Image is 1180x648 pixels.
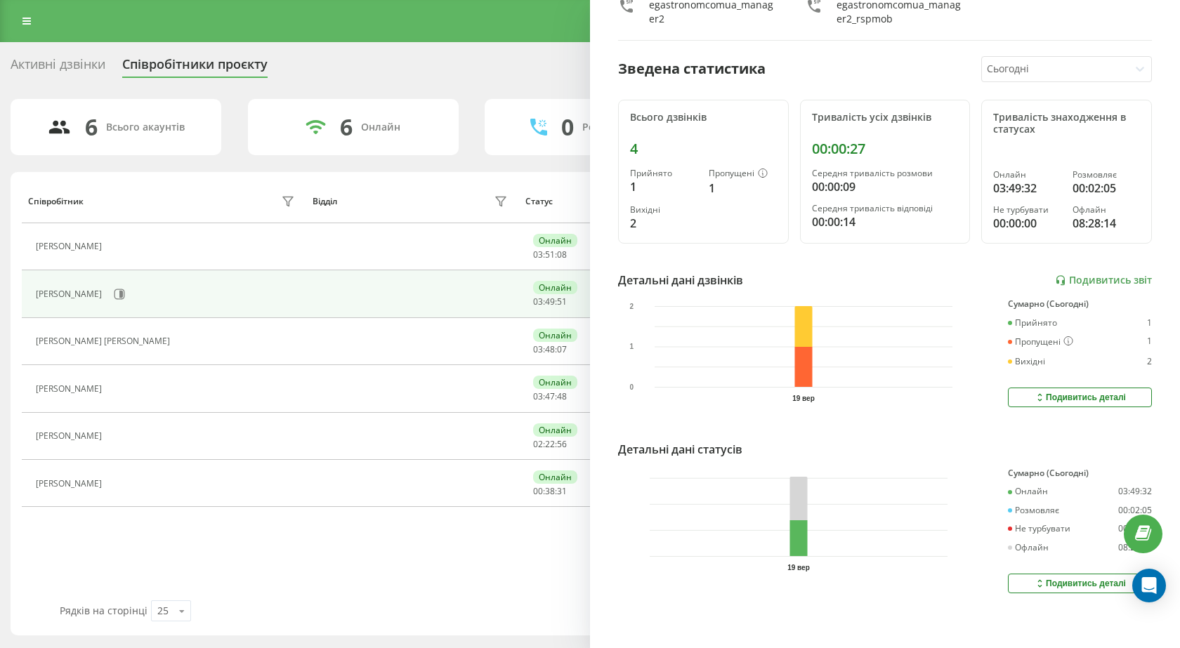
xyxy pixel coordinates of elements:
span: 00 [533,485,543,497]
div: 00:00:09 [812,178,959,195]
span: 31 [557,485,567,497]
text: 1 [629,343,634,351]
span: 03 [533,249,543,260]
span: 51 [545,249,555,260]
div: 4 [630,140,777,157]
div: 08:28:14 [1118,543,1152,553]
span: 03 [533,296,543,308]
span: 07 [557,343,567,355]
div: Статус [525,197,553,206]
div: 6 [340,114,353,140]
div: 03:49:32 [1118,487,1152,496]
a: Подивитись звіт [1055,275,1152,286]
div: [PERSON_NAME] [36,384,105,394]
text: 19 вер [792,395,815,402]
div: Open Intercom Messenger [1132,569,1166,602]
div: 1 [630,178,697,195]
div: : : [533,487,567,496]
div: Вихідні [630,205,697,215]
div: 2 [1147,357,1152,366]
span: Рядків на сторінці [60,604,147,617]
span: 08 [557,249,567,260]
span: 03 [533,390,543,402]
div: : : [533,297,567,307]
div: Прийнято [630,168,697,178]
div: 00:02:05 [1118,505,1152,515]
div: Не турбувати [1008,524,1070,534]
span: 22 [545,438,555,450]
div: Онлайн [533,281,577,294]
span: 48 [557,390,567,402]
span: 51 [557,296,567,308]
div: Сумарно (Сьогодні) [1008,468,1152,478]
div: Активні дзвінки [11,57,105,79]
div: Онлайн [361,121,400,133]
div: Онлайн [993,170,1061,180]
div: : : [533,250,567,260]
div: Співробітники проєкту [122,57,268,79]
div: Подивитись деталі [1034,578,1126,589]
span: 02 [533,438,543,450]
div: Розмовляє [1008,505,1059,515]
div: 00:00:14 [812,213,959,230]
div: 00:00:00 [1118,524,1152,534]
span: 47 [545,390,555,402]
div: Онлайн [533,329,577,342]
div: 1 [1147,336,1152,348]
div: [PERSON_NAME] [36,242,105,251]
div: Сумарно (Сьогодні) [1008,299,1152,309]
div: Онлайн [533,234,577,247]
div: Всього дзвінків [630,112,777,124]
div: Тривалість знаходження в статусах [993,112,1140,135]
div: Подивитись деталі [1034,392,1126,403]
div: Пропущені [709,168,776,180]
div: Онлайн [533,376,577,389]
div: Детальні дані статусів [618,441,742,458]
div: 00:00:27 [812,140,959,157]
div: Розмовляє [1073,170,1140,180]
div: 00:02:05 [1073,180,1140,197]
div: Вихідні [1008,357,1045,366]
div: 00:00:00 [993,215,1061,232]
div: Розмовляють [582,121,650,133]
text: 19 вер [787,564,810,571]
div: Детальні дані дзвінків [618,272,743,289]
div: 25 [157,604,169,618]
div: Відділ [313,197,337,206]
div: [PERSON_NAME] [36,289,105,299]
div: 08:28:14 [1073,215,1140,232]
div: 2 [630,215,697,232]
text: 0 [629,383,634,391]
div: [PERSON_NAME] [36,431,105,441]
div: Прийнято [1008,318,1057,328]
div: Середня тривалість розмови [812,168,959,178]
span: 38 [545,485,555,497]
div: Онлайн [533,470,577,484]
div: 1 [709,180,776,197]
div: Співробітник [28,197,84,206]
div: Середня тривалість відповіді [812,204,959,213]
div: : : [533,392,567,402]
text: 2 [629,303,634,310]
div: [PERSON_NAME] [36,479,105,489]
div: [PERSON_NAME] [PERSON_NAME] [36,336,173,346]
span: 56 [557,438,567,450]
div: Пропущені [1008,336,1073,348]
button: Подивитись деталі [1008,388,1152,407]
div: Зведена статистика [618,58,766,79]
button: Подивитись деталі [1008,574,1152,593]
div: 0 [561,114,574,140]
div: 03:49:32 [993,180,1061,197]
div: Онлайн [1008,487,1048,496]
div: Тривалість усіх дзвінків [812,112,959,124]
div: Онлайн [533,423,577,437]
div: Офлайн [1073,205,1140,215]
span: 48 [545,343,555,355]
div: Офлайн [1008,543,1049,553]
div: : : [533,345,567,355]
div: 6 [85,114,98,140]
div: Всього акаунтів [106,121,185,133]
span: 49 [545,296,555,308]
span: 03 [533,343,543,355]
div: : : [533,439,567,449]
